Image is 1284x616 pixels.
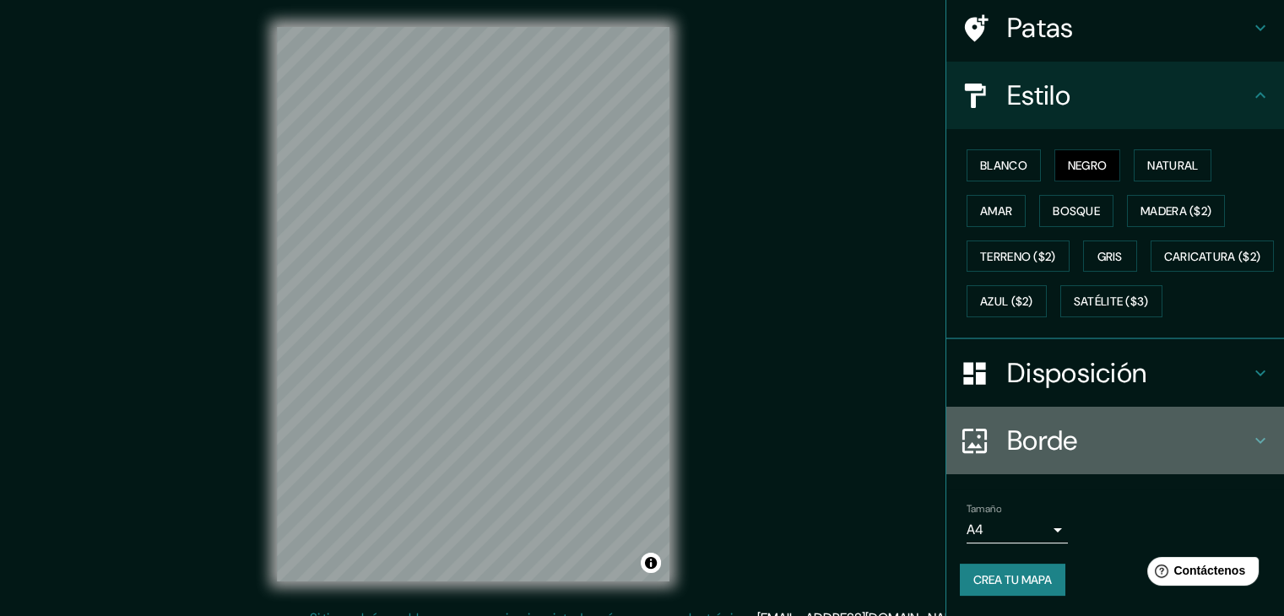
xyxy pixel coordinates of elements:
[1151,240,1275,273] button: Caricatura ($2)
[1134,550,1265,597] iframe: Lanzador de widgets de ayuda
[1039,195,1113,227] button: Bosque
[1007,10,1074,46] font: Patas
[1007,355,1146,391] font: Disposición
[967,149,1041,181] button: Blanco
[967,195,1026,227] button: Amar
[1083,240,1137,273] button: Gris
[1164,249,1261,264] font: Caricatura ($2)
[967,521,983,538] font: A4
[967,240,1070,273] button: Terreno ($2)
[1147,158,1198,173] font: Natural
[980,294,1033,310] font: Azul ($2)
[1140,203,1211,219] font: Madera ($2)
[967,285,1047,317] button: Azul ($2)
[1007,78,1070,113] font: Estilo
[946,62,1284,129] div: Estilo
[641,553,661,573] button: Activar o desactivar atribución
[980,158,1027,173] font: Blanco
[1127,195,1225,227] button: Madera ($2)
[967,502,1001,516] font: Tamaño
[973,572,1052,587] font: Crea tu mapa
[1068,158,1108,173] font: Negro
[1060,285,1162,317] button: Satélite ($3)
[277,27,669,581] canvas: Mapa
[1007,423,1078,458] font: Borde
[1097,249,1123,264] font: Gris
[980,249,1056,264] font: Terreno ($2)
[946,407,1284,474] div: Borde
[1053,203,1100,219] font: Bosque
[960,564,1065,596] button: Crea tu mapa
[1054,149,1121,181] button: Negro
[1134,149,1211,181] button: Natural
[946,339,1284,407] div: Disposición
[967,516,1068,543] div: A4
[980,203,1012,219] font: Amar
[1074,294,1149,310] font: Satélite ($3)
